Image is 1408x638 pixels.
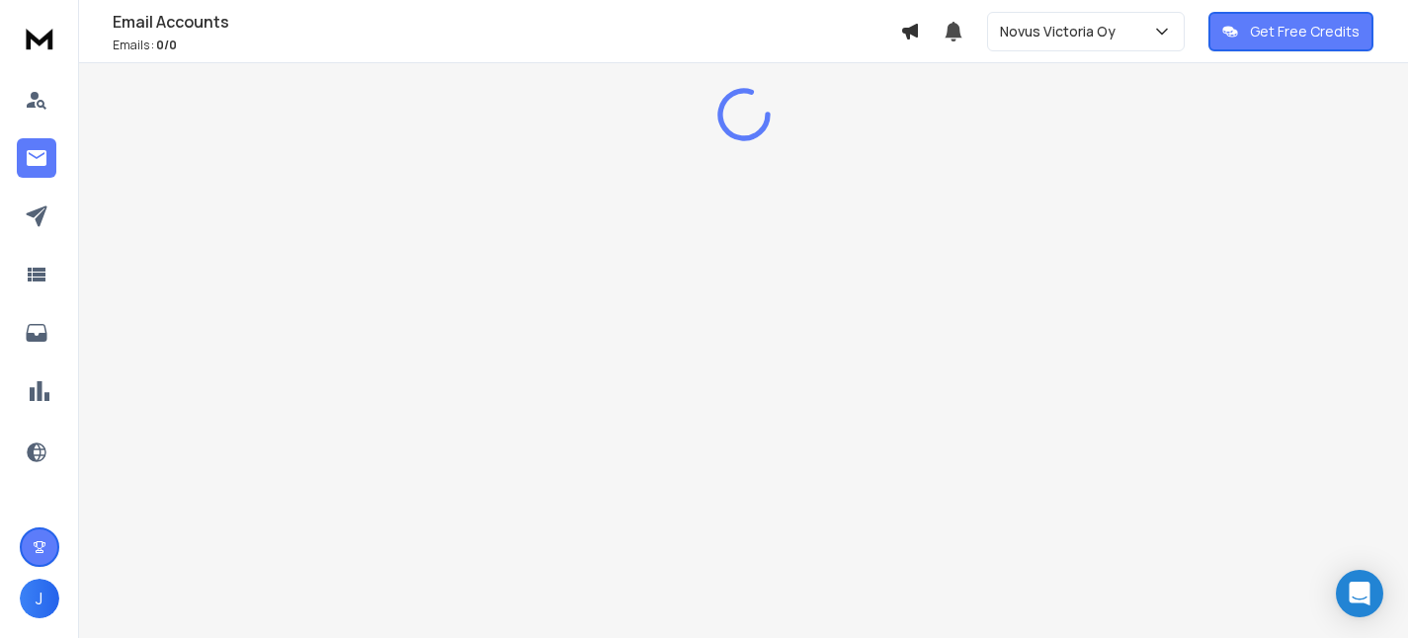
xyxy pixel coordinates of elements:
img: logo [20,20,59,56]
button: J [20,579,59,618]
h1: Email Accounts [113,10,900,34]
div: Open Intercom Messenger [1336,570,1383,617]
span: 0 / 0 [156,37,177,53]
p: Emails : [113,38,900,53]
button: Get Free Credits [1208,12,1373,51]
p: Novus Victoria Oy [1000,22,1123,41]
p: Get Free Credits [1250,22,1360,41]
